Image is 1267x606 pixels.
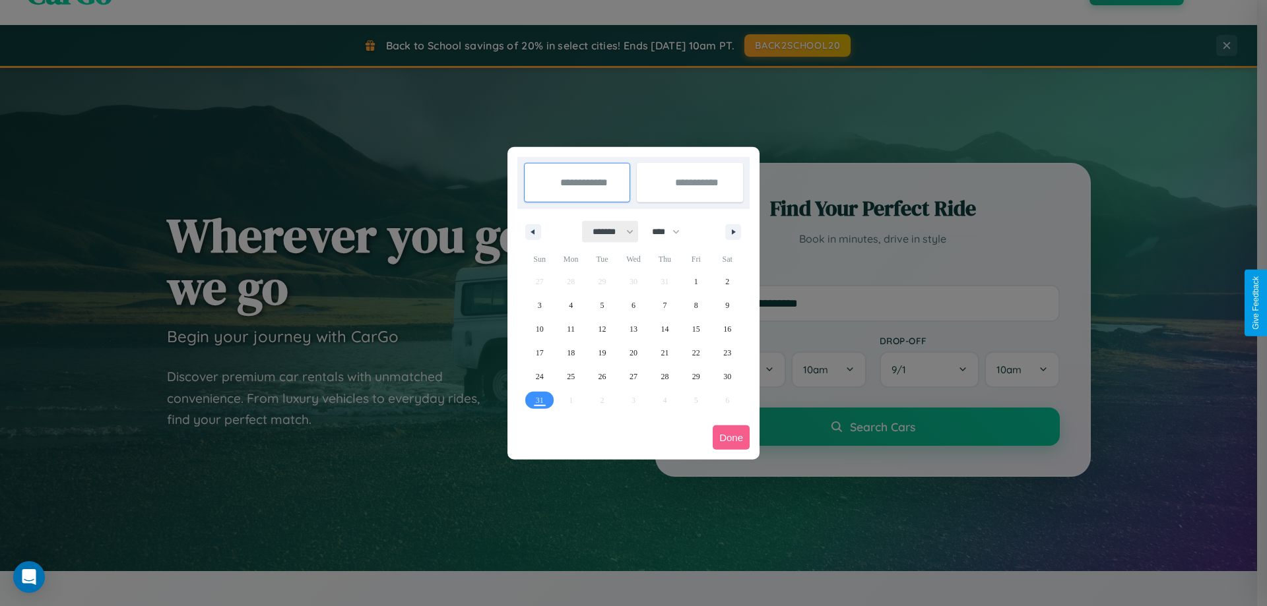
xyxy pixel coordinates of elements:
[567,365,575,388] span: 25
[680,270,711,293] button: 1
[524,341,555,365] button: 17
[536,388,544,412] span: 31
[723,341,731,365] span: 23
[630,341,637,365] span: 20
[723,365,731,388] span: 30
[692,317,700,341] span: 15
[587,365,618,388] button: 26
[680,341,711,365] button: 22
[713,425,750,450] button: Done
[524,293,555,317] button: 3
[536,365,544,388] span: 24
[567,341,575,365] span: 18
[694,293,698,317] span: 8
[618,341,649,365] button: 20
[661,341,668,365] span: 21
[555,341,586,365] button: 18
[712,293,743,317] button: 9
[680,249,711,270] span: Fri
[680,317,711,341] button: 15
[712,341,743,365] button: 23
[649,293,680,317] button: 7
[599,317,606,341] span: 12
[692,365,700,388] span: 29
[649,365,680,388] button: 28
[694,270,698,293] span: 1
[536,317,544,341] span: 10
[587,317,618,341] button: 12
[618,249,649,270] span: Wed
[630,317,637,341] span: 13
[680,293,711,317] button: 8
[555,317,586,341] button: 11
[725,293,729,317] span: 9
[725,270,729,293] span: 2
[555,365,586,388] button: 25
[649,341,680,365] button: 21
[524,365,555,388] button: 24
[649,249,680,270] span: Thu
[680,365,711,388] button: 29
[712,270,743,293] button: 2
[601,293,604,317] span: 5
[630,365,637,388] span: 27
[618,293,649,317] button: 6
[524,249,555,270] span: Sun
[569,293,573,317] span: 4
[661,365,668,388] span: 28
[649,317,680,341] button: 14
[1251,276,1260,330] div: Give Feedback
[712,249,743,270] span: Sat
[723,317,731,341] span: 16
[567,317,575,341] span: 11
[538,293,542,317] span: 3
[587,249,618,270] span: Tue
[663,293,666,317] span: 7
[661,317,668,341] span: 14
[618,365,649,388] button: 27
[618,317,649,341] button: 13
[599,365,606,388] span: 26
[536,341,544,365] span: 17
[524,388,555,412] button: 31
[587,293,618,317] button: 5
[524,317,555,341] button: 10
[555,249,586,270] span: Mon
[555,293,586,317] button: 4
[599,341,606,365] span: 19
[692,341,700,365] span: 22
[13,561,45,593] div: Open Intercom Messenger
[632,293,635,317] span: 6
[587,341,618,365] button: 19
[712,365,743,388] button: 30
[712,317,743,341] button: 16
